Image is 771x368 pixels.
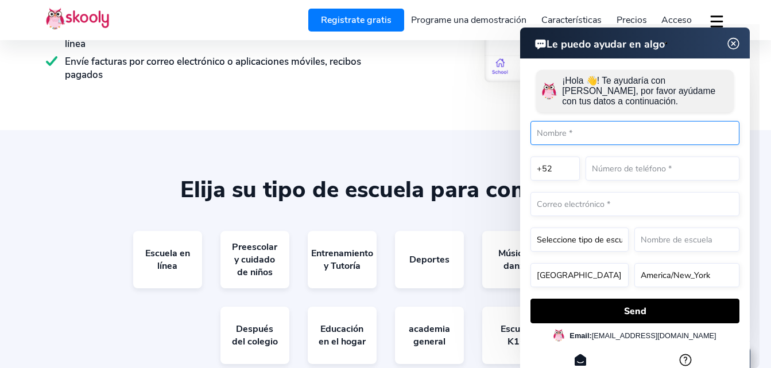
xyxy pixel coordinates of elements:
[654,11,699,29] a: Acceso
[708,8,725,34] button: dropdown menu
[308,9,404,32] a: Registrate gratis
[308,231,377,288] a: Entrenamiento y Tutoría
[617,14,647,26] span: Precios
[395,231,464,288] a: Deportes
[395,307,464,364] a: academia general
[404,11,534,29] a: Programe una demostración
[46,176,725,203] div: Elija su tipo de escuela para comenzar
[46,7,109,30] img: Skooly
[220,231,289,288] a: Preescolar y cuidado de niños
[46,55,367,81] div: Envíe facturas por correo electrónico o aplicaciones móviles, recibos pagados
[220,307,289,364] a: Después del colegio
[609,11,654,29] a: Precios
[46,24,367,50] div: Pagos convenientes por aplicación, correo electrónico o portal en línea
[133,231,202,288] a: Escuela en línea
[534,11,609,29] a: Características
[308,307,377,364] a: Educación en el hogar
[661,14,692,26] span: Acceso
